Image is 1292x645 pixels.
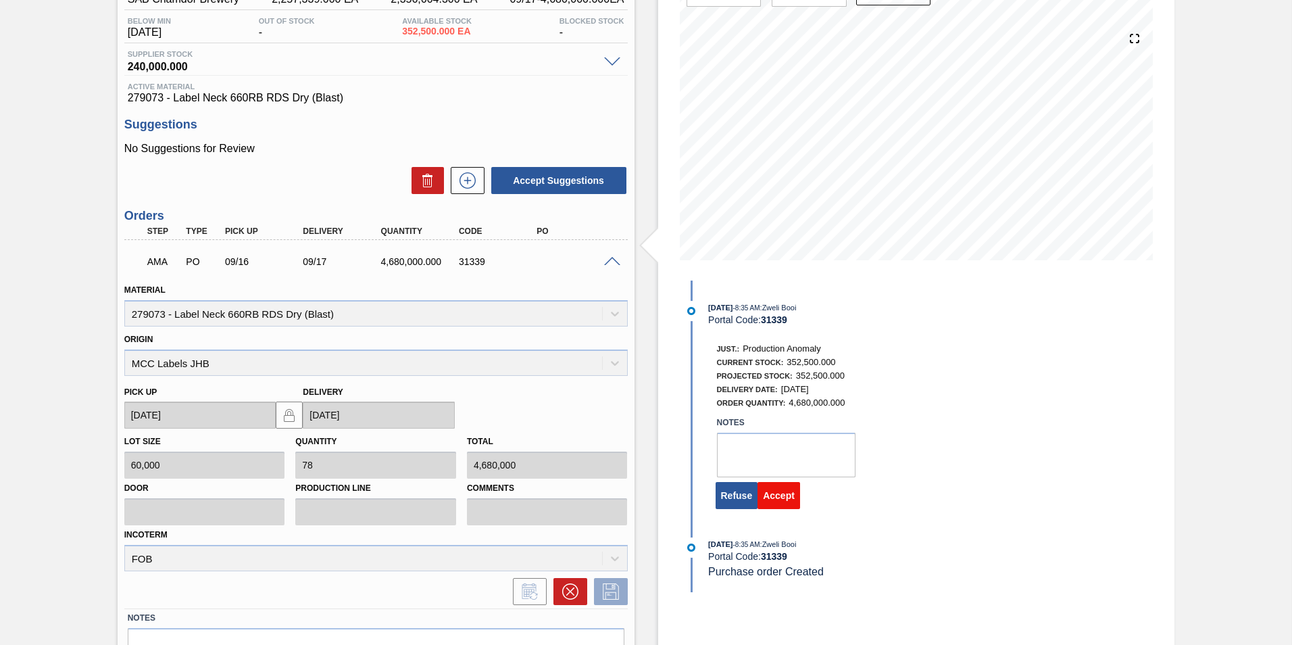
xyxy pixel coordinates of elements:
[124,118,628,132] h3: Suggestions
[560,17,624,25] span: Blocked Stock
[761,551,787,562] strong: 31339
[789,398,845,408] span: 4,680,000.000
[547,578,587,605] div: Cancel Order
[760,304,797,312] span: : Zweli Booi
[124,437,161,446] label: Lot size
[455,256,543,267] div: 31339
[708,551,1029,562] div: Portal Code:
[144,226,184,236] div: Step
[444,167,484,194] div: New suggestion
[124,387,157,397] label: Pick up
[128,58,597,72] span: 240,000.000
[687,544,695,552] img: atual
[378,226,465,236] div: Quantity
[182,256,223,267] div: Purchase order
[222,256,309,267] div: 09/16/2025
[124,143,628,155] p: No Suggestions for Review
[222,226,309,236] div: Pick up
[124,402,276,429] input: mm/dd/yyyy
[556,17,628,39] div: -
[128,608,624,628] label: Notes
[299,256,387,267] div: 09/17/2025
[708,304,732,312] span: [DATE]
[128,82,624,91] span: Active Material
[295,479,456,498] label: Production Line
[467,437,493,446] label: Total
[182,226,223,236] div: Type
[128,26,171,39] span: [DATE]
[757,482,800,509] button: Accept
[687,307,695,315] img: atual
[716,482,758,509] button: Refuse
[708,566,824,577] span: Purchase order Created
[124,285,166,295] label: Material
[124,209,628,223] h3: Orders
[124,479,285,498] label: Door
[455,226,543,236] div: Code
[733,304,760,312] span: - 8:35 AM
[276,402,303,429] button: locked
[147,256,181,267] p: AMA
[717,385,778,393] span: Delivery Date:
[299,226,387,236] div: Delivery
[787,357,835,367] span: 352,500.000
[587,578,628,605] div: Save Order
[128,17,171,25] span: Below Min
[303,402,455,429] input: mm/dd/yyyy
[491,167,626,194] button: Accept Suggestions
[378,256,465,267] div: 4,680,000.000
[281,407,297,423] img: locked
[128,92,624,104] span: 279073 - Label Neck 660RB RDS Dry (Blast)
[405,167,444,194] div: Delete Suggestions
[781,384,809,394] span: [DATE]
[295,437,337,446] label: Quantity
[761,314,787,325] strong: 31339
[124,530,168,540] label: Incoterm
[796,371,845,381] span: 352,500.000
[255,17,318,39] div: -
[717,358,784,366] span: Current Stock:
[128,50,597,58] span: Supplier Stock
[259,17,315,25] span: Out Of Stock
[708,314,1029,325] div: Portal Code:
[402,26,472,37] span: 352,500.000 EA
[717,345,740,353] span: Just.:
[144,247,184,277] div: Awaiting Manager Approval
[484,166,628,195] div: Accept Suggestions
[467,479,628,498] label: Comments
[124,335,153,344] label: Origin
[733,541,760,548] span: - 8:35 AM
[506,578,547,605] div: Inform order change
[402,17,472,25] span: Available Stock
[533,226,620,236] div: PO
[303,387,343,397] label: Delivery
[743,343,821,354] span: Production Anomaly
[760,540,797,548] span: : Zweli Booi
[717,372,793,380] span: Projected Stock:
[708,540,732,548] span: [DATE]
[717,399,786,407] span: Order Quantity:
[717,413,855,433] label: Notes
